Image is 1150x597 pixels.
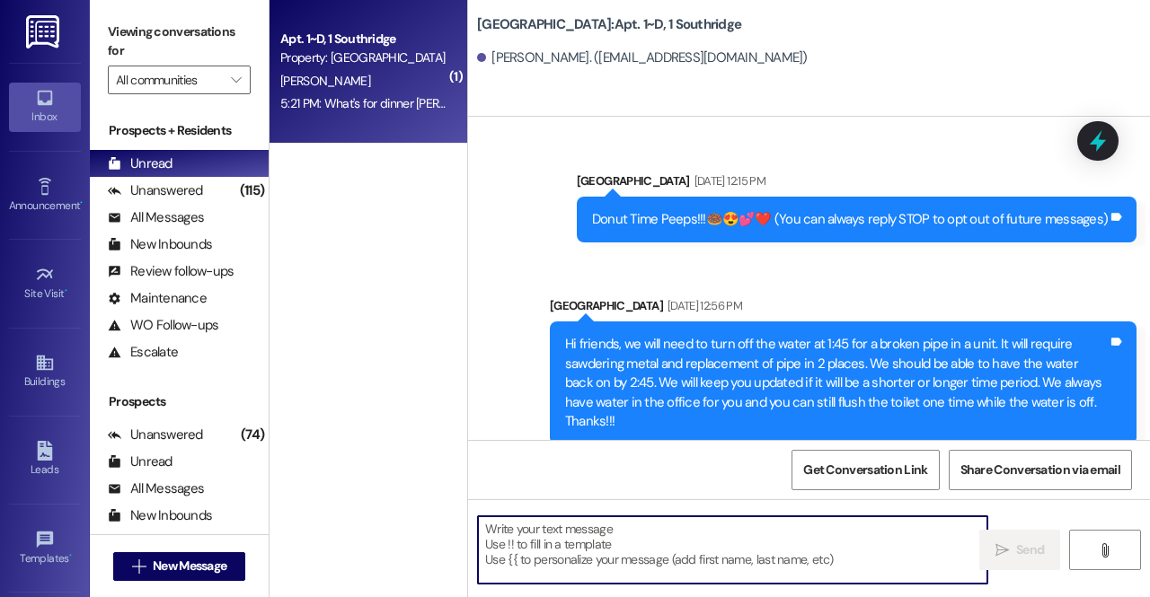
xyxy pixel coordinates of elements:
[80,197,83,209] span: •
[108,316,218,335] div: WO Follow-ups
[235,177,269,205] div: (115)
[280,30,447,48] div: Apt. 1~D, 1 Southridge
[108,343,178,362] div: Escalate
[65,285,67,297] span: •
[108,479,204,498] div: All Messages
[108,235,212,254] div: New Inbounds
[26,15,63,48] img: ResiDesk Logo
[90,121,269,140] div: Prospects + Residents
[69,549,72,562] span: •
[803,461,927,479] span: Get Conversation Link
[565,335,1108,431] div: Hi friends, we will need to turn off the water at 1:45 for a broken pipe in a unit. It will requi...
[592,210,1108,229] div: Donut Time Peeps!!!🍩😍💕❤️ (You can always reply STOP to opt out of future messages)
[9,347,81,396] a: Buildings
[280,73,370,89] span: [PERSON_NAME]
[577,171,1137,197] div: [GEOGRAPHIC_DATA]
[690,171,765,190] div: [DATE] 12:15 PM
[236,421,269,449] div: (74)
[108,506,212,525] div: New Inbounds
[9,524,81,573] a: Templates •
[116,66,222,94] input: All communities
[153,557,226,575] span: New Message
[231,73,241,87] i: 
[108,262,234,281] div: Review follow-ups
[477,48,808,67] div: [PERSON_NAME]. ([EMAIL_ADDRESS][DOMAIN_NAME])
[108,426,203,444] div: Unanswered
[113,552,246,581] button: New Message
[108,452,172,471] div: Unread
[995,543,1009,557] i: 
[280,95,511,111] div: 5:21 PM: What's for dinner [PERSON_NAME]?
[960,461,1120,479] span: Share Conversation via email
[108,208,204,227] div: All Messages
[1016,540,1044,559] span: Send
[663,296,742,315] div: [DATE] 12:56 PM
[1098,543,1111,557] i: 
[550,296,1137,321] div: [GEOGRAPHIC_DATA]
[108,181,203,200] div: Unanswered
[979,530,1060,570] button: Send
[108,18,251,66] label: Viewing conversations for
[792,450,939,490] button: Get Conversation Link
[9,83,81,131] a: Inbox
[949,450,1132,490] button: Share Conversation via email
[280,48,447,67] div: Property: [GEOGRAPHIC_DATA]
[9,259,81,308] a: Site Visit •
[132,559,146,574] i: 
[108,289,207,308] div: Maintenance
[108,154,172,173] div: Unread
[90,392,269,411] div: Prospects
[477,15,741,34] b: [GEOGRAPHIC_DATA]: Apt. 1~D, 1 Southridge
[9,435,81,484] a: Leads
